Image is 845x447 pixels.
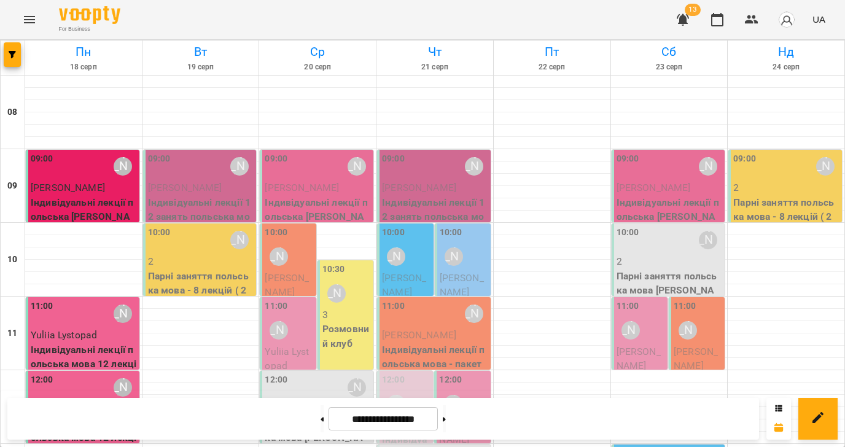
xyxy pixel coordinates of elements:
[674,346,718,372] span: [PERSON_NAME]
[778,11,795,28] img: avatar_s.png
[816,157,835,176] div: Sofiia Aloshyna
[730,42,843,61] h6: Нд
[261,42,374,61] h6: Ср
[59,6,120,24] img: Voopty Logo
[114,157,132,176] div: Anna Litkovets
[7,327,17,340] h6: 11
[733,152,756,166] label: 09:00
[382,373,405,387] label: 12:00
[31,195,137,239] p: Індивідуальні лекції польська [PERSON_NAME] 8 занять
[617,226,639,239] label: 10:00
[322,308,371,322] p: 3
[7,179,17,193] h6: 09
[144,42,257,61] h6: Вт
[699,231,717,249] div: Anna Litkovets
[265,272,309,298] span: [PERSON_NAME]
[144,61,257,73] h6: 19 серп
[730,61,843,73] h6: 24 серп
[265,182,339,193] span: [PERSON_NAME]
[382,152,405,166] label: 09:00
[270,321,288,340] div: Anna Litkovets
[617,254,723,269] p: 2
[7,253,17,266] h6: 10
[617,182,691,193] span: [PERSON_NAME]
[265,346,309,372] span: Yuliia Lystopad
[733,181,839,195] p: 2
[621,321,640,340] div: Anna Litkovets
[15,5,44,34] button: Menu
[733,195,839,239] p: Парні заняття польська мова - 8 лекцій ( 2 особи )
[387,247,405,266] div: Anna Litkovets
[148,254,254,269] p: 2
[613,42,726,61] h6: Сб
[265,195,371,239] p: Індивідуальні лекції польська [PERSON_NAME] 8 занять
[348,157,366,176] div: Anna Litkovets
[27,61,140,73] h6: 18 серп
[148,195,254,239] p: Індивідуальні лекції 12 занять польська мова
[617,152,639,166] label: 09:00
[7,106,17,119] h6: 08
[322,322,371,351] p: Розмовний клуб
[327,284,346,303] div: Sofiia Aloshyna
[382,195,488,239] p: Індивідуальні лекції 12 занять польська мова
[31,300,53,313] label: 11:00
[699,157,717,176] div: Anna Litkovets
[230,157,249,176] div: Valentyna Krytskaliuk
[617,346,661,372] span: [PERSON_NAME]
[27,42,140,61] h6: Пн
[382,300,405,313] label: 11:00
[445,247,463,266] div: Valentyna Krytskaliuk
[59,25,120,33] span: For Business
[465,305,483,323] div: Valentyna Krytskaliuk
[378,61,491,73] h6: 21 серп
[440,226,462,239] label: 10:00
[148,182,222,193] span: [PERSON_NAME]
[270,247,288,266] div: Valentyna Krytskaliuk
[261,61,374,73] h6: 20 серп
[808,8,830,31] button: UA
[265,300,287,313] label: 11:00
[382,329,456,341] span: [PERSON_NAME]
[496,61,609,73] h6: 22 серп
[382,182,456,193] span: [PERSON_NAME]
[378,42,491,61] h6: Чт
[439,373,462,387] label: 12:00
[322,263,345,276] label: 10:30
[114,378,132,397] div: Anna Litkovets
[265,152,287,166] label: 09:00
[440,272,484,298] span: [PERSON_NAME]
[812,13,825,26] span: UA
[31,343,137,386] p: Індивідуальні лекції польська мова 12 лекцій [PERSON_NAME]
[265,226,287,239] label: 10:00
[685,4,701,16] span: 13
[617,300,639,313] label: 11:00
[465,157,483,176] div: Valentyna Krytskaliuk
[148,269,254,313] p: Парні заняття польська мова - 8 лекцій ( 2 особи )
[613,61,726,73] h6: 23 серп
[114,305,132,323] div: Anna Litkovets
[148,226,171,239] label: 10:00
[617,195,723,239] p: Індивідуальні лекції польська [PERSON_NAME] 8 занять
[31,329,97,341] span: Yuliia Lystopad
[31,182,105,193] span: [PERSON_NAME]
[382,226,405,239] label: 10:00
[617,269,723,313] p: Парні заняття польська мова [PERSON_NAME] 8 занять
[496,42,609,61] h6: Пт
[382,343,488,386] p: Індивідуальні лекції польська мова - пакет 8 занять
[348,378,366,397] div: Anna Litkovets
[679,321,697,340] div: Valentyna Krytskaliuk
[148,152,171,166] label: 09:00
[265,373,287,387] label: 12:00
[382,272,426,298] span: [PERSON_NAME]
[31,373,53,387] label: 12:00
[230,231,249,249] div: Sofiia Aloshyna
[674,300,696,313] label: 11:00
[31,152,53,166] label: 09:00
